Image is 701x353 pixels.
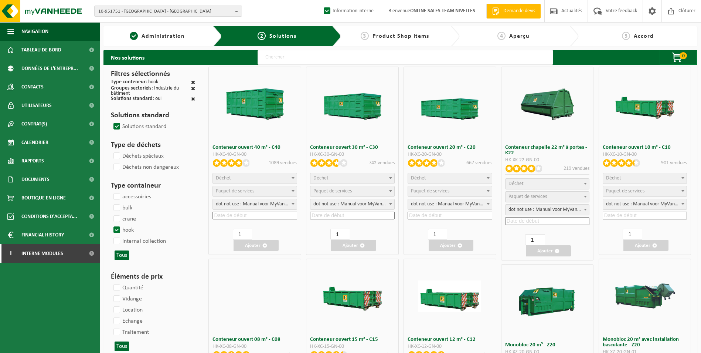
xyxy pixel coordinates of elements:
[408,212,492,219] input: Date de début
[505,204,590,215] span: dot not use : Manual voor MyVanheede
[310,337,395,342] h3: Conteneur ouvert 15 m³ - C15
[112,282,143,293] label: Quantité
[372,33,429,39] span: Product Shop Items
[107,32,207,41] a: 1Administration
[212,145,297,150] h3: Conteneur ouvert 40 m³ - C40
[411,188,449,194] span: Paquet de services
[111,80,158,86] div: : hook
[269,159,297,167] p: 1089 vendues
[103,50,152,65] h2: Nos solutions
[408,199,492,209] span: dot not use : Manual voor MyVanheede
[410,8,475,14] strong: ONLINE SALES TEAM NIVELLES
[21,41,61,59] span: Tableau de bord
[112,316,143,327] label: Echange
[603,199,687,210] span: dot not use : Manual voor MyVanheede
[115,251,129,260] button: Tous
[111,180,195,191] h3: Type containeur
[331,240,376,251] button: Ajouter
[112,214,136,225] label: crane
[313,188,352,194] span: Paquet de services
[21,133,48,152] span: Calendrier
[212,344,297,349] div: HK-XC-08-GN-00
[212,152,297,157] div: HK-XC-40-GN-00
[142,33,185,39] span: Administration
[111,79,146,85] span: Type conteneur
[21,59,78,78] span: Données de l'entrepr...
[216,175,231,181] span: Déchet
[21,207,77,226] span: Conditions d'accepta...
[603,199,687,209] span: dot not use : Manual voor MyVanheede
[98,6,232,17] span: 10-951751 - [GEOGRAPHIC_DATA] - [GEOGRAPHIC_DATA]
[234,240,279,251] button: Ajouter
[606,175,621,181] span: Déchet
[258,50,553,65] input: Chercher
[21,152,44,170] span: Rapports
[112,305,143,316] label: Location
[224,88,286,120] img: HK-XC-40-GN-00
[508,181,524,186] span: Déchet
[21,189,66,207] span: Boutique en ligne
[228,32,326,41] a: 2Solutions
[408,344,492,349] div: HK-XC-12-GN-00
[21,96,52,115] span: Utilisateurs
[112,225,134,236] label: hook
[429,240,474,251] button: Ajouter
[603,152,687,157] div: HK-XC-10-GN-00
[408,145,492,150] h3: Conteneur ouvert 20 m³ - C20
[330,229,350,240] input: 1
[310,212,395,219] input: Date de début
[505,217,590,225] input: Date de début
[213,199,297,209] span: dot not use : Manual voor MyVanheede
[310,344,395,349] div: HK-XC-15-GN-00
[411,175,426,181] span: Déchet
[408,337,492,342] h3: Conteneur ouvert 12 m³ - C12
[310,199,394,209] span: dot not use : Manual voor MyVanheede
[526,245,571,256] button: Ajouter
[680,52,687,59] span: 0
[603,212,687,219] input: Date de début
[466,159,492,167] p: 667 vendues
[603,145,687,150] h3: Conteneur ouvert 10 m³ - C10
[21,22,48,41] span: Navigation
[505,342,590,348] h3: Monobloc 20 m³ - Z20
[112,191,151,202] label: accessoiries
[112,151,164,162] label: Déchets spéciaux
[428,229,447,240] input: 1
[111,96,161,102] div: : oui
[112,236,166,247] label: internal collection
[112,162,179,173] label: Déchets non dangereux
[321,88,384,120] img: HK-XC-30-GN-00
[310,152,395,157] div: HK-XC-30-GN-00
[258,32,266,40] span: 2
[606,188,644,194] span: Paquet de services
[361,32,369,40] span: 3
[418,280,481,312] img: HK-XC-12-GN-00
[111,271,195,282] h3: Éléments de prix
[516,88,579,120] img: HK-XK-22-GN-00
[21,226,64,244] span: Financial History
[505,145,590,156] h3: Conteneur chapelle 22 m³ à portes - K22
[501,7,537,15] span: Demande devis
[516,270,579,333] img: HK-XZ-20-GN-00
[408,152,492,157] div: HK-XC-20-GN-00
[661,159,687,167] p: 901 vendues
[508,194,547,199] span: Paquet de services
[506,205,589,215] span: dot not use : Manual voor MyVanheede
[111,86,191,96] div: : Industrie du bâtiment
[94,6,242,17] button: 10-951751 - [GEOGRAPHIC_DATA] - [GEOGRAPHIC_DATA]
[111,110,195,121] h3: Solutions standard
[112,121,166,132] label: Solutions standard
[310,199,395,210] span: dot not use : Manual voor MyVanheede
[216,188,254,194] span: Paquet de services
[313,175,329,181] span: Déchet
[623,229,642,240] input: 1
[112,293,142,305] label: Vidange
[634,33,654,39] span: Accord
[233,229,252,240] input: 1
[21,170,50,189] span: Documents
[322,6,374,17] label: Information interne
[613,280,676,312] img: HK-XZ-20-GN-01
[21,244,63,263] span: Interne modules
[212,337,297,342] h3: Conteneur ouvert 08 m³ - C08
[130,32,138,40] span: 1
